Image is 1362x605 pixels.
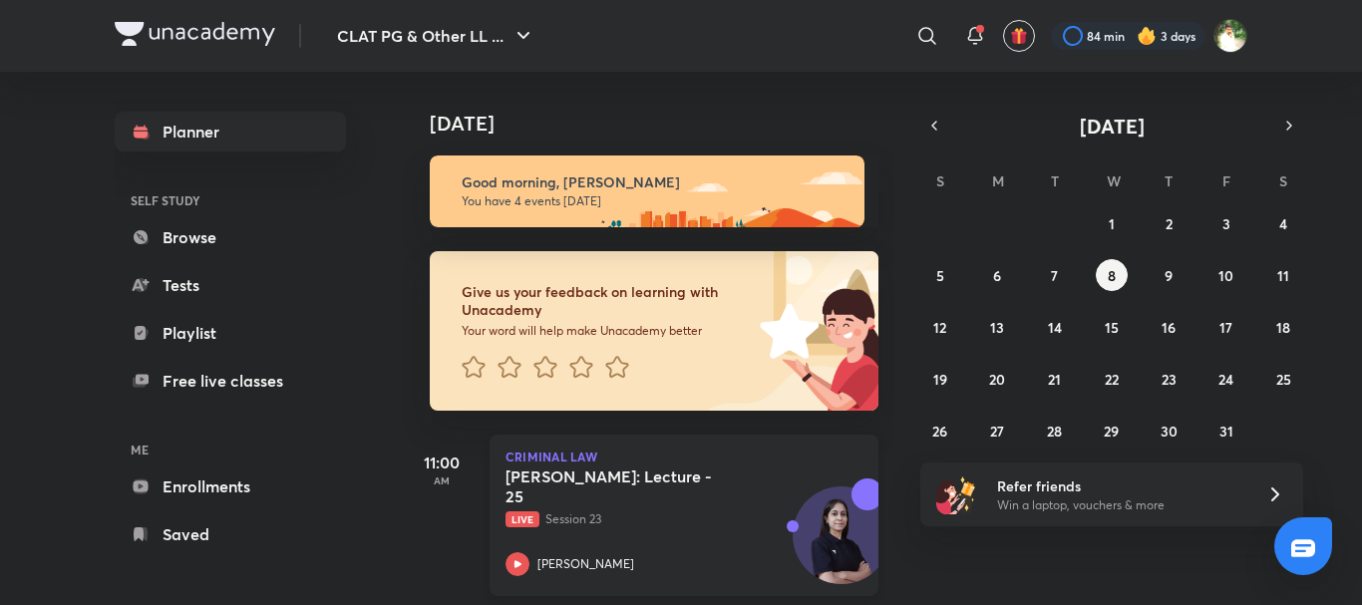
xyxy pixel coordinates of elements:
abbr: October 29, 2025 [1104,422,1119,441]
abbr: Friday [1222,171,1230,190]
a: Browse [115,217,346,257]
img: streak [1137,26,1157,46]
abbr: October 6, 2025 [993,266,1001,285]
abbr: October 31, 2025 [1219,422,1233,441]
p: Your word will help make Unacademy better [462,323,753,339]
abbr: October 19, 2025 [933,370,947,389]
h4: [DATE] [430,112,898,136]
img: Company Logo [115,22,275,46]
a: Planner [115,112,346,151]
abbr: October 22, 2025 [1105,370,1119,389]
p: You have 4 events [DATE] [462,193,847,209]
abbr: October 25, 2025 [1276,370,1291,389]
abbr: October 20, 2025 [989,370,1005,389]
abbr: October 17, 2025 [1219,318,1232,337]
abbr: October 13, 2025 [990,318,1004,337]
h6: Refer friends [997,475,1242,496]
button: October 19, 2025 [924,363,956,395]
abbr: October 27, 2025 [990,422,1004,441]
img: morning [430,155,864,227]
abbr: October 23, 2025 [1162,370,1177,389]
h6: Good morning, [PERSON_NAME] [462,173,847,191]
abbr: October 28, 2025 [1047,422,1062,441]
h6: Give us your feedback on learning with Unacademy [462,283,753,319]
span: [DATE] [1080,113,1145,140]
abbr: October 21, 2025 [1048,370,1061,389]
abbr: October 8, 2025 [1108,266,1116,285]
button: October 22, 2025 [1096,363,1128,395]
abbr: October 26, 2025 [932,422,947,441]
button: October 21, 2025 [1039,363,1071,395]
a: Tests [115,265,346,305]
p: Criminal Law [506,451,862,462]
button: October 13, 2025 [981,311,1013,343]
img: avatar [1010,27,1028,45]
button: CLAT PG & Other LL ... [325,16,547,56]
button: October 24, 2025 [1210,363,1242,395]
abbr: October 10, 2025 [1218,266,1233,285]
abbr: Sunday [936,171,944,190]
button: October 8, 2025 [1096,259,1128,291]
abbr: October 30, 2025 [1161,422,1178,441]
abbr: Tuesday [1051,171,1059,190]
button: October 17, 2025 [1210,311,1242,343]
abbr: October 12, 2025 [933,318,946,337]
button: October 14, 2025 [1039,311,1071,343]
abbr: October 14, 2025 [1048,318,1062,337]
abbr: October 16, 2025 [1162,318,1176,337]
abbr: October 11, 2025 [1277,266,1289,285]
a: Playlist [115,313,346,353]
img: Harshal Jadhao [1213,19,1247,53]
button: October 1, 2025 [1096,207,1128,239]
button: October 20, 2025 [981,363,1013,395]
button: October 15, 2025 [1096,311,1128,343]
button: October 9, 2025 [1153,259,1185,291]
abbr: October 15, 2025 [1105,318,1119,337]
button: October 27, 2025 [981,415,1013,447]
span: Live [506,511,539,527]
abbr: October 18, 2025 [1276,318,1290,337]
button: October 5, 2025 [924,259,956,291]
button: October 25, 2025 [1267,363,1299,395]
button: October 26, 2025 [924,415,956,447]
button: October 30, 2025 [1153,415,1185,447]
h5: Bhartiya Nyaya Sanhita: Lecture - 25 [506,466,754,506]
a: Company Logo [115,22,275,51]
p: Session 23 [506,510,819,528]
h6: ME [115,433,346,466]
button: [DATE] [948,112,1275,140]
button: October 23, 2025 [1153,363,1185,395]
abbr: October 9, 2025 [1165,266,1173,285]
abbr: Thursday [1165,171,1173,190]
button: October 12, 2025 [924,311,956,343]
button: October 31, 2025 [1210,415,1242,447]
abbr: Wednesday [1107,171,1121,190]
h5: 11:00 [402,451,482,474]
button: October 28, 2025 [1039,415,1071,447]
abbr: October 3, 2025 [1222,214,1230,233]
button: October 4, 2025 [1267,207,1299,239]
button: October 7, 2025 [1039,259,1071,291]
img: Avatar [794,497,889,593]
p: Win a laptop, vouchers & more [997,496,1242,514]
a: Free live classes [115,361,346,401]
button: October 6, 2025 [981,259,1013,291]
button: October 10, 2025 [1210,259,1242,291]
p: [PERSON_NAME] [537,555,634,573]
abbr: October 24, 2025 [1218,370,1233,389]
button: October 29, 2025 [1096,415,1128,447]
button: October 3, 2025 [1210,207,1242,239]
a: Saved [115,514,346,554]
abbr: October 4, 2025 [1279,214,1287,233]
abbr: October 7, 2025 [1051,266,1058,285]
a: Enrollments [115,466,346,506]
p: AM [402,474,482,486]
abbr: October 2, 2025 [1166,214,1173,233]
abbr: October 1, 2025 [1109,214,1115,233]
h6: SELF STUDY [115,183,346,217]
button: avatar [1003,20,1035,52]
button: October 2, 2025 [1153,207,1185,239]
abbr: Monday [992,171,1004,190]
button: October 16, 2025 [1153,311,1185,343]
img: referral [936,474,976,514]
